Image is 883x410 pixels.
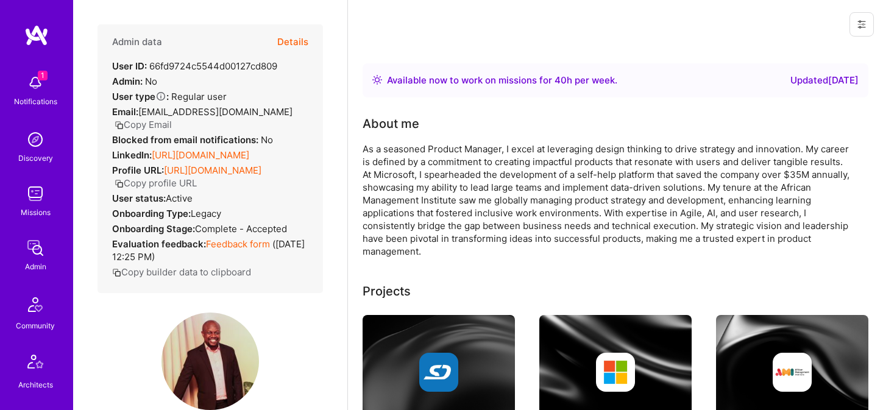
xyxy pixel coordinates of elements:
div: Missions [21,206,51,219]
strong: Profile URL: [112,164,164,176]
img: User Avatar [161,313,259,410]
span: Complete - Accepted [195,223,287,235]
strong: Admin: [112,76,143,87]
button: Copy builder data to clipboard [112,266,251,278]
div: About me [363,115,419,133]
img: teamwork [23,182,48,206]
i: icon Copy [115,179,124,188]
img: Company logo [596,353,635,392]
strong: Onboarding Stage: [112,223,195,235]
div: Notifications [14,95,57,108]
div: Available now to work on missions for h per week . [387,73,617,88]
img: Availability [372,75,382,85]
div: Regular user [112,90,227,103]
strong: User ID: [112,60,147,72]
div: Admin [25,260,46,273]
button: Details [277,24,308,60]
img: bell [23,71,48,95]
strong: Evaluation feedback: [112,238,206,250]
div: As a seasoned Product Manager, I excel at leveraging design thinking to drive strategy and innova... [363,143,850,258]
a: Feedback form [206,238,270,250]
button: Copy profile URL [115,177,197,189]
div: Architects [18,378,53,391]
div: No [112,133,273,146]
span: Active [166,193,193,204]
i: icon Copy [112,268,121,277]
span: [EMAIL_ADDRESS][DOMAIN_NAME] [138,106,293,118]
i: icon Copy [115,121,124,130]
span: legacy [191,208,221,219]
h4: Admin data [112,37,162,48]
div: No [112,75,157,88]
div: Projects [363,282,411,300]
strong: Blocked from email notifications: [112,134,261,146]
button: Copy Email [115,118,172,131]
img: logo [24,24,49,46]
div: Updated [DATE] [790,73,859,88]
span: 1 [38,71,48,80]
strong: Email: [112,106,138,118]
span: 40 [555,74,567,86]
strong: LinkedIn: [112,149,152,161]
strong: Onboarding Type: [112,208,191,219]
strong: User status: [112,193,166,204]
div: ( [DATE] 12:25 PM ) [112,238,308,263]
a: [URL][DOMAIN_NAME] [152,149,249,161]
strong: User type : [112,91,169,102]
img: Company logo [419,353,458,392]
img: discovery [23,127,48,152]
div: Discovery [18,152,53,164]
div: Community [16,319,55,332]
i: Help [155,91,166,102]
img: Company logo [773,353,812,392]
img: Architects [21,349,50,378]
a: [URL][DOMAIN_NAME] [164,164,261,176]
div: 66fd9724c5544d00127cd809 [112,60,277,72]
img: Community [21,290,50,319]
img: admin teamwork [23,236,48,260]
